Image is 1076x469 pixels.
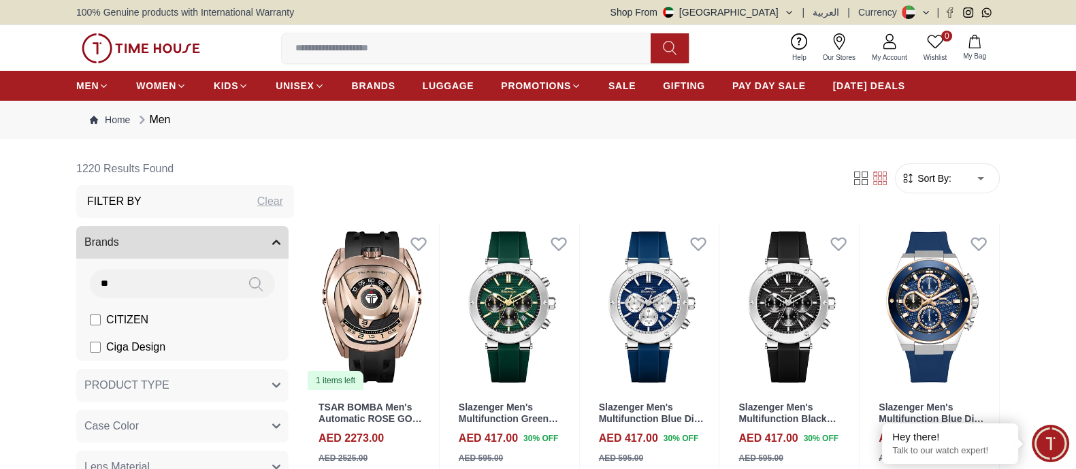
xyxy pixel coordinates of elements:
div: AED 595.00 [738,452,783,464]
a: Our Stores [815,31,864,65]
a: Slazenger Men's Multifunction Blue Dial Watch - SL.9.2564.2.03 [599,402,704,436]
span: PAY DAY SALE [732,79,806,93]
input: CITIZEN [90,314,101,325]
span: PROMOTIONS [501,79,571,93]
a: Slazenger Men's Multifunction Black Dial Watch - SL.9.2564.2.01 [738,402,836,447]
button: Shop From[GEOGRAPHIC_DATA] [610,5,794,19]
a: Home [90,113,130,127]
span: | [802,5,805,19]
h4: AED 417.00 [738,430,798,447]
a: Instagram [963,7,973,18]
span: Brands [84,234,119,250]
a: PAY DAY SALE [732,74,806,98]
div: Chat Widget [1032,425,1069,462]
a: LUGGAGE [423,74,474,98]
p: Talk to our watch expert! [892,445,1008,457]
button: Brands [76,226,289,259]
span: CITIZEN [106,312,148,328]
img: TSAR BOMBA Men's Automatic ROSE GOLD Dial Watch - TB8213ASET-07 [305,223,439,391]
span: Our Stores [817,52,861,63]
span: 30 % OFF [523,432,558,444]
a: UNISEX [276,74,324,98]
span: 30 % OFF [664,432,698,444]
span: BRANDS [352,79,395,93]
a: MEN [76,74,109,98]
img: Slazenger Men's Multifunction Green Dial Watch - SL.9.2564.2.05 [445,223,579,391]
a: [DATE] DEALS [833,74,905,98]
div: AED 595.00 [459,452,503,464]
span: 100% Genuine products with International Warranty [76,5,294,19]
span: WOMEN [136,79,176,93]
button: PRODUCT TYPE [76,369,289,402]
a: Whatsapp [981,7,992,18]
h4: AED 455.00 [879,430,938,447]
div: AED 650.00 [879,452,923,464]
h3: Filter By [87,193,142,210]
div: 1 items left [308,371,363,390]
h4: AED 417.00 [599,430,658,447]
span: KIDS [214,79,238,93]
nav: Breadcrumb [76,101,1000,139]
a: Slazenger Men's Multifunction Green Dial Watch - SL.9.2564.2.05 [459,402,558,447]
div: Men [135,112,170,128]
input: Ciga Design [90,342,101,353]
div: Hey there! [892,430,1008,444]
span: GIFTING [663,79,705,93]
a: Help [784,31,815,65]
img: ... [82,33,200,63]
span: SALE [608,79,636,93]
button: Sort By: [901,172,951,185]
a: KIDS [214,74,248,98]
div: AED 2525.00 [319,452,368,464]
span: Help [787,52,812,63]
span: UNISEX [276,79,314,93]
a: BRANDS [352,74,395,98]
h6: 1220 Results Found [76,152,294,185]
img: Slazenger Men's Multifunction Blue Dial Watch - SL.9.2557.2.04 [865,223,999,391]
div: Clear [257,193,283,210]
button: My Bag [955,32,994,64]
span: Wishlist [918,52,952,63]
img: United Arab Emirates [663,7,674,18]
a: 0Wishlist [915,31,955,65]
span: My Account [866,52,913,63]
span: My Bag [958,51,992,61]
span: | [936,5,939,19]
a: WOMEN [136,74,186,98]
button: العربية [813,5,839,19]
div: Currency [858,5,902,19]
button: Case Color [76,410,289,442]
h4: AED 417.00 [459,430,518,447]
span: Sort By: [915,172,951,185]
span: Case Color [84,418,139,434]
div: AED 595.00 [599,452,643,464]
span: Ciga Design [106,339,165,355]
a: SALE [608,74,636,98]
span: 30 % OFF [804,432,838,444]
span: 0 [941,31,952,42]
img: Slazenger Men's Multifunction Black Dial Watch - SL.9.2564.2.01 [725,223,859,391]
a: Slazenger Men's Multifunction Blue Dial Watch - SL.9.2557.2.04 [879,402,983,436]
a: PROMOTIONS [501,74,581,98]
span: | [847,5,850,19]
a: GIFTING [663,74,705,98]
h4: AED 2273.00 [319,430,384,447]
span: PRODUCT TYPE [84,377,169,393]
span: [DATE] DEALS [833,79,905,93]
a: TSAR BOMBA Men's Automatic ROSE GOLD Dial Watch - TB8213ASET-071 items left [305,223,439,391]
span: LUGGAGE [423,79,474,93]
a: Facebook [945,7,955,18]
span: MEN [76,79,99,93]
img: Slazenger Men's Multifunction Blue Dial Watch - SL.9.2564.2.03 [585,223,719,391]
a: TSAR BOMBA Men's Automatic ROSE GOLD Dial Watch - TB8213ASET-07 [319,402,425,447]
